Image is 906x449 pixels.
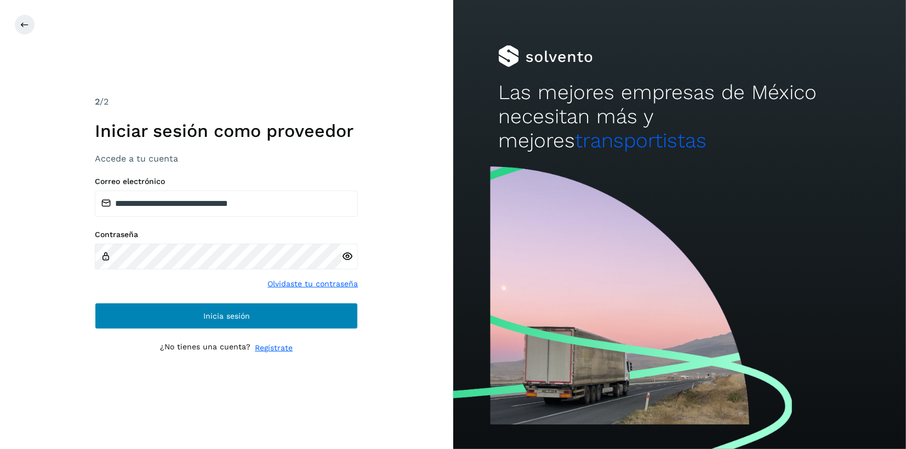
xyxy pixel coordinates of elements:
[95,177,358,186] label: Correo electrónico
[95,95,358,108] div: /2
[575,129,706,152] span: transportistas
[203,312,250,320] span: Inicia sesión
[95,96,100,107] span: 2
[498,80,861,153] h2: Las mejores empresas de México necesitan más y mejores
[95,153,358,164] h3: Accede a tu cuenta
[255,342,293,354] a: Regístrate
[95,303,358,329] button: Inicia sesión
[95,230,358,239] label: Contraseña
[160,342,250,354] p: ¿No tienes una cuenta?
[267,278,358,290] a: Olvidaste tu contraseña
[95,120,358,141] h1: Iniciar sesión como proveedor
